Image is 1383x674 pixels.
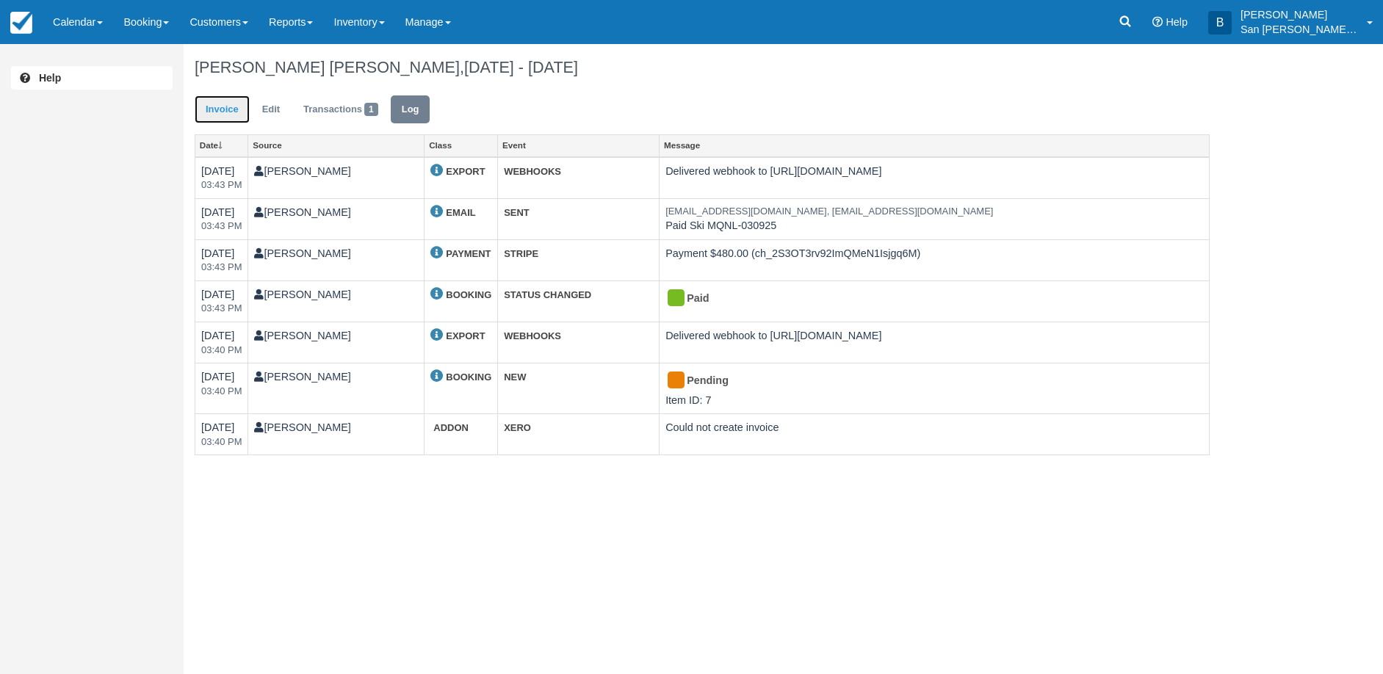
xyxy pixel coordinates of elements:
strong: WEBHOOKS [504,166,561,177]
em: 2025-09-03 15:40:06-0600 [201,344,242,358]
a: Invoice [195,95,250,124]
a: Edit [251,95,291,124]
td: [DATE] [195,363,248,414]
a: Event [498,135,659,156]
img: checkfront-main-nav-mini-logo.png [10,12,32,34]
td: [PERSON_NAME] [248,239,425,280]
strong: BOOKING [446,289,491,300]
td: [PERSON_NAME] [248,198,425,239]
span: Help [1166,16,1188,28]
strong: WEBHOOKS [504,330,561,341]
em: 2025-09-03 15:40:03-0600 [201,385,242,399]
strong: ADDON [433,422,469,433]
td: [PERSON_NAME] [248,157,425,199]
div: Pending [665,369,1191,393]
b: Help [39,72,61,84]
td: Could not create invoice [660,414,1210,455]
a: Class [425,135,497,156]
td: [DATE] [195,157,248,199]
strong: EMAIL [446,207,475,218]
td: [DATE] [195,280,248,322]
td: Delivered webhook to [URL][DOMAIN_NAME] [660,157,1210,199]
a: Transactions1 [292,95,389,124]
td: [DATE] [195,414,248,455]
td: [PERSON_NAME] [248,280,425,322]
i: Help [1152,17,1163,27]
h1: [PERSON_NAME] [PERSON_NAME], [195,59,1210,76]
strong: SENT [504,207,530,218]
em: 2025-09-03 15:43:51-0600 [201,220,242,233]
a: Date [195,135,248,156]
td: Payment $480.00 (ch_2S3OT3rv92ImQMeN1Isjgq6M) [660,239,1210,280]
td: [PERSON_NAME] [248,322,425,363]
em: 2025-09-03 15:40:03-0600 [201,435,242,449]
td: Item ID: 7 [660,363,1210,414]
a: Message [660,135,1209,156]
strong: XERO [504,422,531,433]
div: Paid [665,287,1191,311]
em: [EMAIL_ADDRESS][DOMAIN_NAME], [EMAIL_ADDRESS][DOMAIN_NAME] [665,205,1203,219]
span: 1 [364,103,378,116]
em: 2025-09-03 15:43:50-0600 [201,302,242,316]
em: 2025-09-03 15:43:51-0600 [201,261,242,275]
a: Source [248,135,424,156]
strong: PAYMENT [446,248,491,259]
strong: STATUS CHANGED [504,289,591,300]
p: San [PERSON_NAME] Hut Systems [1241,22,1358,37]
strong: STRIPE [504,248,538,259]
strong: EXPORT [446,166,485,177]
td: [DATE] [195,239,248,280]
strong: EXPORT [446,330,485,341]
div: B [1208,11,1232,35]
td: [PERSON_NAME] [248,363,425,414]
p: [PERSON_NAME] [1241,7,1358,22]
strong: NEW [504,372,526,383]
td: Paid Ski MQNL-030925 [660,198,1210,239]
span: [DATE] - [DATE] [464,58,578,76]
em: 2025-09-03 15:43:54-0600 [201,178,242,192]
td: [PERSON_NAME] [248,414,425,455]
a: Log [391,95,430,124]
strong: BOOKING [446,372,491,383]
td: Delivered webhook to [URL][DOMAIN_NAME] [660,322,1210,363]
td: [DATE] [195,322,248,363]
td: [DATE] [195,198,248,239]
a: Help [11,66,173,90]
